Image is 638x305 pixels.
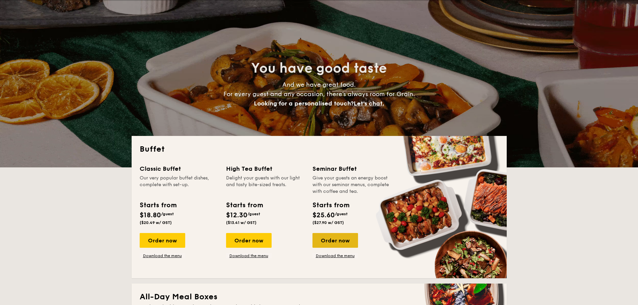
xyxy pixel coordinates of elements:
[223,81,415,107] span: And we have great food. For every guest and any occasion, there’s always room for Grain.
[140,175,218,195] div: Our very popular buffet dishes, complete with set-up.
[312,164,391,173] div: Seminar Buffet
[226,233,272,248] div: Order now
[226,164,304,173] div: High Tea Buffet
[140,292,499,302] h2: All-Day Meal Boxes
[140,211,161,219] span: $18.80
[335,212,348,216] span: /guest
[140,220,172,225] span: ($20.49 w/ GST)
[251,60,387,76] span: You have good taste
[247,212,260,216] span: /guest
[312,220,344,225] span: ($27.90 w/ GST)
[254,100,354,107] span: Looking for a personalised touch?
[312,200,349,210] div: Starts from
[312,233,358,248] div: Order now
[226,175,304,195] div: Delight your guests with our light and tasty bite-sized treats.
[140,164,218,173] div: Classic Buffet
[226,200,263,210] div: Starts from
[140,253,185,258] a: Download the menu
[140,233,185,248] div: Order now
[161,212,174,216] span: /guest
[140,200,176,210] div: Starts from
[226,220,257,225] span: ($13.41 w/ GST)
[312,211,335,219] span: $25.60
[312,175,391,195] div: Give your guests an energy boost with our seminar menus, complete with coffee and tea.
[354,100,384,107] span: Let's chat.
[140,144,499,155] h2: Buffet
[226,211,247,219] span: $12.30
[226,253,272,258] a: Download the menu
[312,253,358,258] a: Download the menu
